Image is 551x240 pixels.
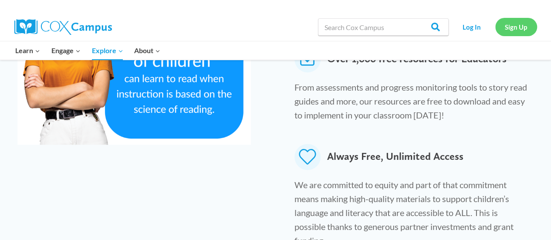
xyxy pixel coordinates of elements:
p: From assessments and progress monitoring tools to story read guides and more, our resources are f... [294,80,528,126]
button: Child menu of Engage [46,41,86,60]
button: Child menu of About [128,41,166,60]
nav: Primary Navigation [10,41,166,60]
nav: Secondary Navigation [453,18,537,36]
input: Search Cox Campus [318,18,449,36]
img: Cox Campus [14,19,112,35]
a: Log In [453,18,491,36]
button: Child menu of Learn [10,41,46,60]
a: Sign Up [495,18,537,36]
button: Child menu of Explore [86,41,129,60]
span: Always Free, Unlimited Access [327,144,463,170]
